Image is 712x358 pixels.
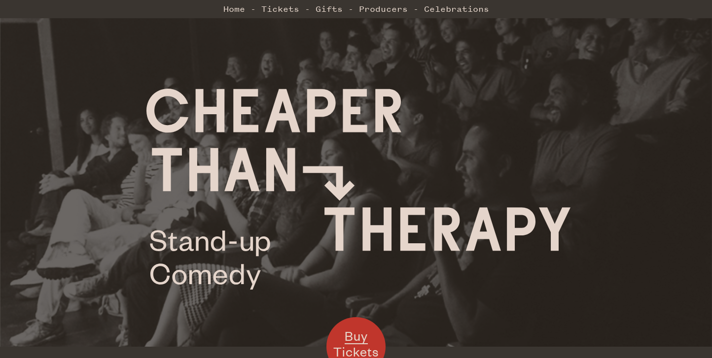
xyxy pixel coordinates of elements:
[146,89,570,290] img: Cheaper Than Therapy logo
